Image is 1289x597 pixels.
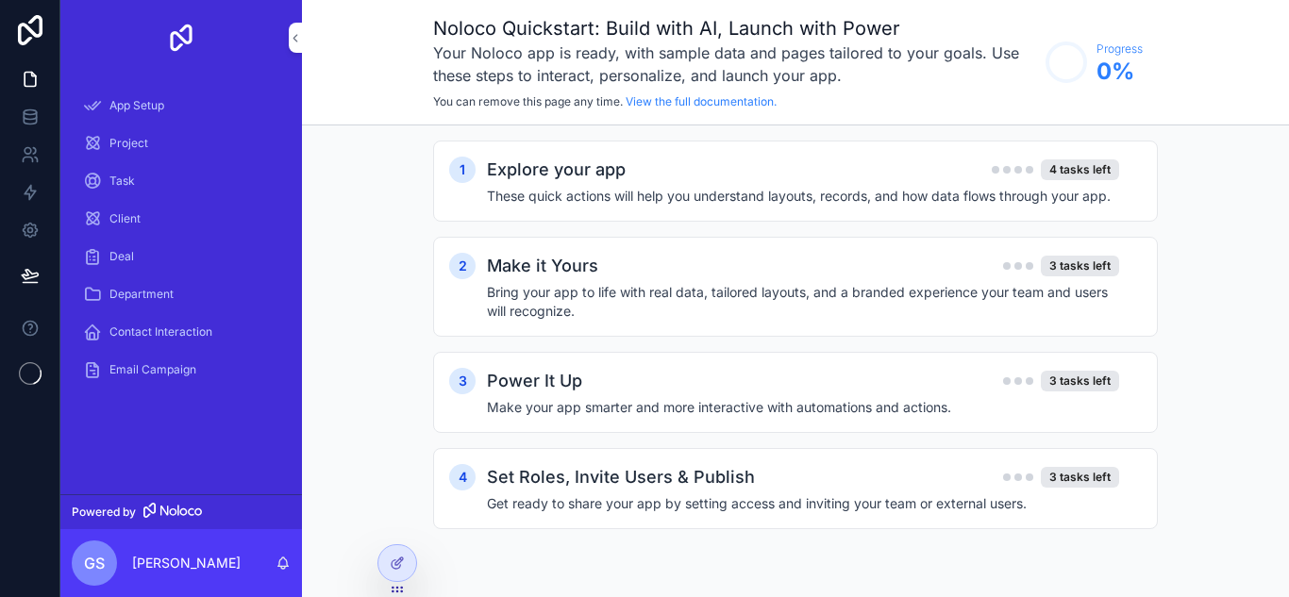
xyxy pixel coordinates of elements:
a: Contact Interaction [72,315,291,349]
span: Project [109,136,148,151]
span: You can remove this page any time. [433,94,623,108]
p: [PERSON_NAME] [132,554,241,572]
span: Deal [109,249,134,264]
span: Progress [1096,41,1143,57]
a: Task [72,164,291,198]
a: Project [72,126,291,160]
a: Department [72,277,291,311]
h1: Noloco Quickstart: Build with AI, Launch with Power [433,15,1036,41]
a: Powered by [60,494,302,529]
div: scrollable content [60,75,302,411]
span: 0 % [1096,57,1143,87]
h3: Your Noloco app is ready, with sample data and pages tailored to your goals. Use these steps to i... [433,41,1036,87]
span: Task [109,174,135,189]
a: Deal [72,240,291,274]
a: Email Campaign [72,353,291,387]
a: View the full documentation. [626,94,777,108]
span: Department [109,287,174,302]
span: Powered by [72,505,136,520]
span: Contact Interaction [109,324,212,340]
span: App Setup [109,98,164,113]
img: App logo [166,23,196,53]
a: Client [72,202,291,236]
span: GS [84,552,105,574]
a: App Setup [72,89,291,123]
span: Email Campaign [109,362,196,377]
span: Client [109,211,141,226]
